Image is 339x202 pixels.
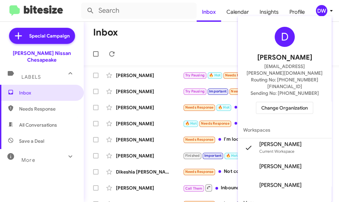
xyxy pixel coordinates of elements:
span: Workspaces [238,122,332,138]
div: D [275,27,295,47]
span: Current Workspace [259,149,294,154]
span: Routing No: [PHONE_NUMBER][FINANCIAL_ID] [246,76,324,90]
span: Change Organization [261,102,308,114]
span: [EMAIL_ADDRESS][PERSON_NAME][DOMAIN_NAME] [246,63,324,76]
span: [PERSON_NAME] [259,141,301,148]
span: [PERSON_NAME] [259,182,301,189]
span: [PERSON_NAME] [257,52,312,63]
button: Change Organization [256,102,313,114]
span: [PERSON_NAME] [259,163,301,170]
span: Sending No: [PHONE_NUMBER] [251,90,319,96]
